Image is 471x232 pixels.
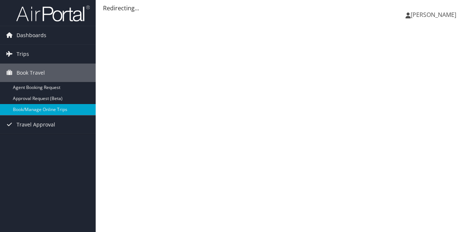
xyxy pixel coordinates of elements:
div: Redirecting... [103,4,464,13]
span: Book Travel [17,64,45,82]
span: Travel Approval [17,115,55,134]
span: Trips [17,45,29,63]
a: [PERSON_NAME] [406,4,464,26]
span: Dashboards [17,26,46,44]
img: airportal-logo.png [16,5,90,22]
span: [PERSON_NAME] [411,11,456,19]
